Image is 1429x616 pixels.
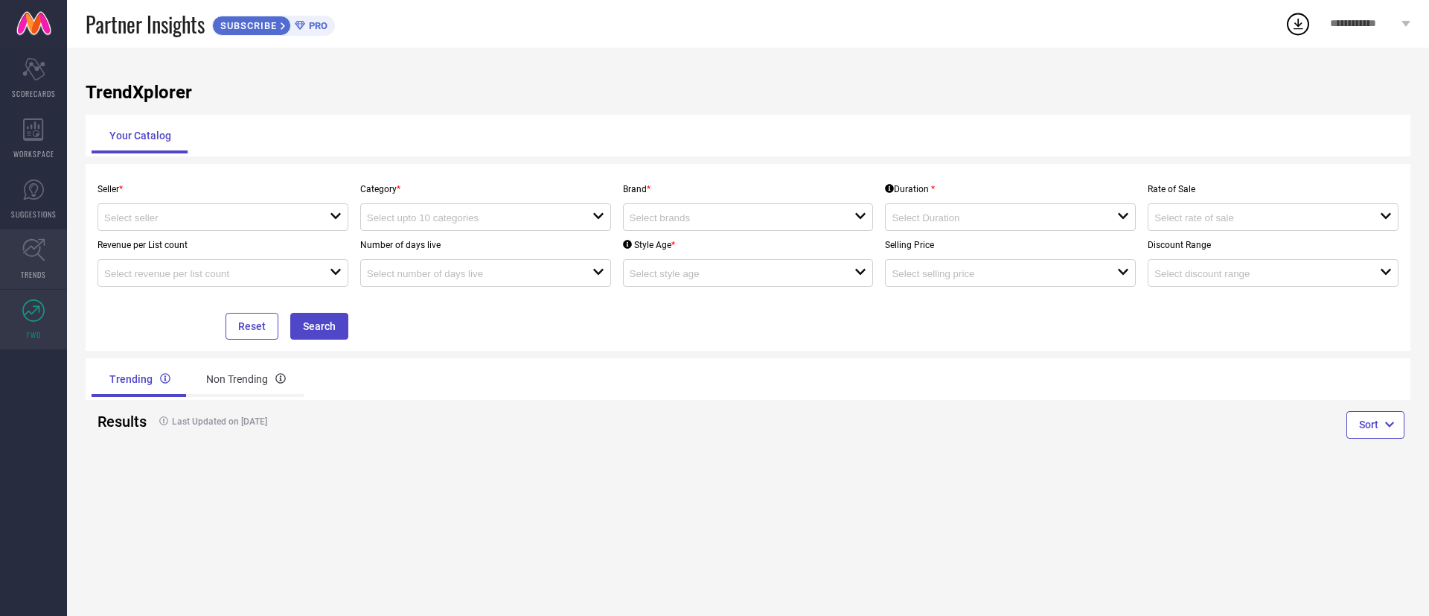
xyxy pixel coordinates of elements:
p: Rate of Sale [1148,184,1398,194]
button: Search [290,313,348,340]
span: PRO [305,20,327,31]
p: Brand [623,184,874,194]
h1: TrendXplorer [86,82,1410,103]
input: Select rate of sale [1154,212,1358,223]
input: Select discount range [1154,268,1358,279]
p: Revenue per List count [97,240,348,250]
input: Select seller [104,212,307,223]
span: WORKSPACE [13,148,54,159]
span: Partner Insights [86,9,205,39]
button: Reset [226,313,278,340]
div: Trending [92,361,188,397]
p: Discount Range [1148,240,1398,250]
div: Non Trending [188,361,304,397]
span: SUBSCRIBE [213,20,281,31]
span: FWD [27,329,41,340]
a: SUBSCRIBEPRO [212,12,335,36]
div: Duration [885,184,935,194]
div: Your Catalog [92,118,189,153]
p: Selling Price [885,240,1136,250]
h2: Results [97,413,140,431]
input: Select upto 10 categories [367,212,570,223]
p: Number of days live [360,240,611,250]
button: Sort [1346,411,1404,438]
input: Select Duration [892,212,1095,223]
input: Select number of days live [367,268,570,279]
h4: Last Updated on [DATE] [152,416,682,427]
span: SCORECARDS [12,88,56,99]
div: Style Age [623,240,675,250]
p: Category [360,184,611,194]
input: Select revenue per list count [104,268,307,279]
input: Select style age [630,268,833,279]
input: Select brands [630,212,833,223]
span: TRENDS [21,269,46,280]
input: Select selling price [892,268,1095,279]
span: SUGGESTIONS [11,209,57,220]
p: Seller [97,184,348,194]
div: Open download list [1285,10,1311,37]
